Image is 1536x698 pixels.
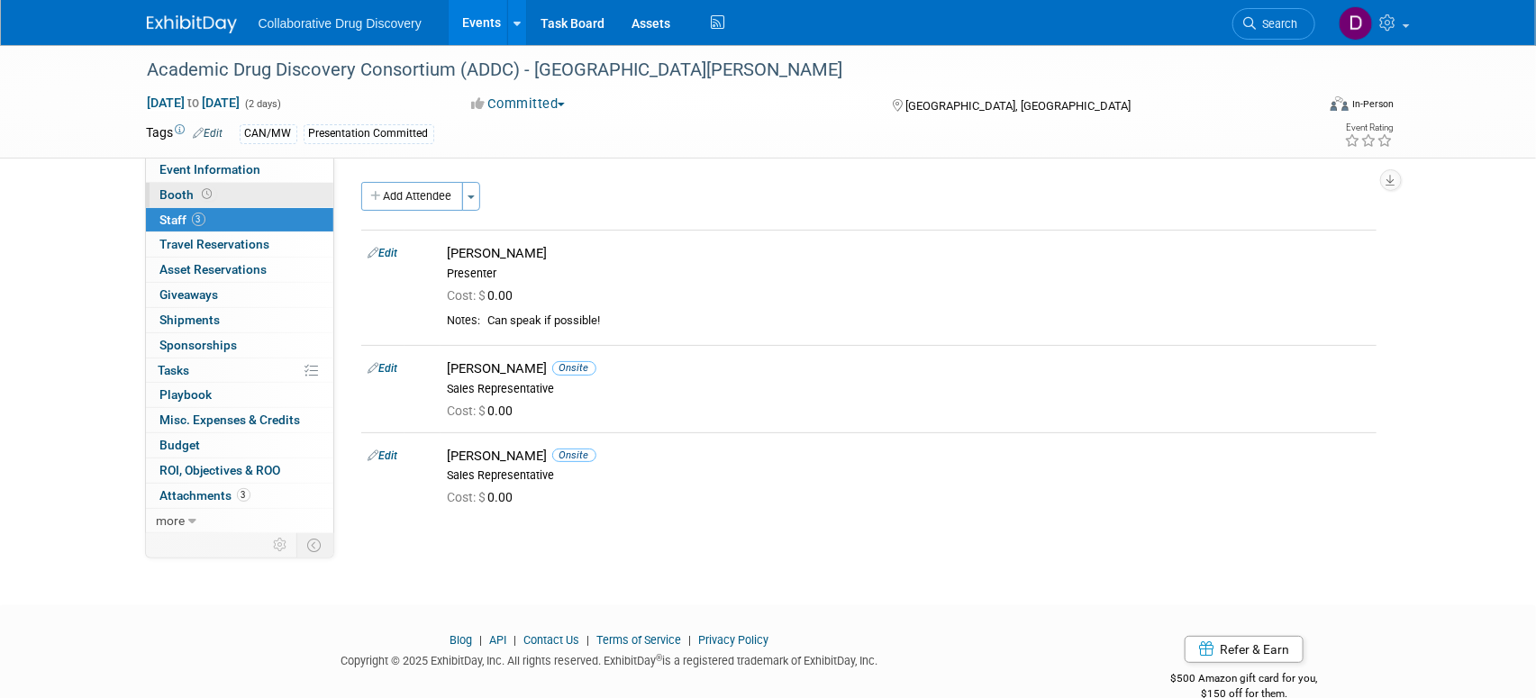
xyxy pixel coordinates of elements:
[448,313,481,328] div: Notes:
[448,382,1369,396] div: Sales Representative
[448,490,521,504] span: 0.00
[448,360,1369,377] div: [PERSON_NAME]
[160,187,216,202] span: Booth
[146,232,333,257] a: Travel Reservations
[1331,96,1349,111] img: Format-Inperson.png
[146,408,333,432] a: Misc. Expenses & Credits
[147,123,223,144] td: Tags
[159,363,190,377] span: Tasks
[160,438,201,452] span: Budget
[368,362,398,375] a: Edit
[147,15,237,33] img: ExhibitDay
[194,127,223,140] a: Edit
[684,633,695,647] span: |
[448,403,488,418] span: Cost: $
[450,633,472,647] a: Blog
[266,533,297,557] td: Personalize Event Tab Strip
[296,533,333,557] td: Toggle Event Tabs
[146,358,333,383] a: Tasks
[146,208,333,232] a: Staff3
[160,213,205,227] span: Staff
[509,633,521,647] span: |
[448,468,1369,483] div: Sales Representative
[146,258,333,282] a: Asset Reservations
[523,633,579,647] a: Contact Us
[146,484,333,508] a: Attachments3
[1344,123,1393,132] div: Event Rating
[146,458,333,483] a: ROI, Objectives & ROO
[237,488,250,502] span: 3
[160,463,281,477] span: ROI, Objectives & ROO
[582,633,594,647] span: |
[160,387,213,402] span: Playbook
[146,308,333,332] a: Shipments
[160,412,301,427] span: Misc. Expenses & Credits
[488,313,1369,329] div: Can speak if possible!
[146,158,333,182] a: Event Information
[240,124,297,143] div: CAN/MW
[465,95,572,113] button: Committed
[489,633,506,647] a: API
[1185,636,1304,663] a: Refer & Earn
[146,183,333,207] a: Booth
[146,283,333,307] a: Giveaways
[160,338,238,352] span: Sponsorships
[698,633,768,647] a: Privacy Policy
[186,95,203,110] span: to
[905,99,1131,113] span: [GEOGRAPHIC_DATA], [GEOGRAPHIC_DATA]
[157,513,186,528] span: more
[147,648,1073,669] div: Copyright © 2025 ExhibitDay, Inc. All rights reserved. ExhibitDay is a registered trademark of Ex...
[1351,97,1394,111] div: In-Person
[141,54,1288,86] div: Academic Drug Discovery Consortium (ADDC) - [GEOGRAPHIC_DATA][PERSON_NAME]
[448,245,1369,262] div: [PERSON_NAME]
[146,383,333,407] a: Playbook
[160,488,250,503] span: Attachments
[448,403,521,418] span: 0.00
[199,187,216,201] span: Booth not reserved yet
[147,95,241,111] span: [DATE] [DATE]
[146,333,333,358] a: Sponsorships
[192,213,205,226] span: 3
[448,448,1369,465] div: [PERSON_NAME]
[656,653,662,663] sup: ®
[304,124,434,143] div: Presentation Committed
[448,288,488,303] span: Cost: $
[448,267,1369,281] div: Presenter
[244,98,282,110] span: (2 days)
[475,633,486,647] span: |
[1339,6,1373,41] img: Daniel Castro
[1257,17,1298,31] span: Search
[1209,94,1395,121] div: Event Format
[146,509,333,533] a: more
[1232,8,1315,40] a: Search
[448,288,521,303] span: 0.00
[368,247,398,259] a: Edit
[552,449,596,462] span: Onsite
[160,313,221,327] span: Shipments
[361,182,463,211] button: Add Attendee
[448,490,488,504] span: Cost: $
[596,633,681,647] a: Terms of Service
[259,16,422,31] span: Collaborative Drug Discovery
[146,433,333,458] a: Budget
[368,449,398,462] a: Edit
[160,237,270,251] span: Travel Reservations
[160,162,261,177] span: Event Information
[160,262,268,276] span: Asset Reservations
[160,287,219,302] span: Giveaways
[552,361,596,375] span: Onsite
